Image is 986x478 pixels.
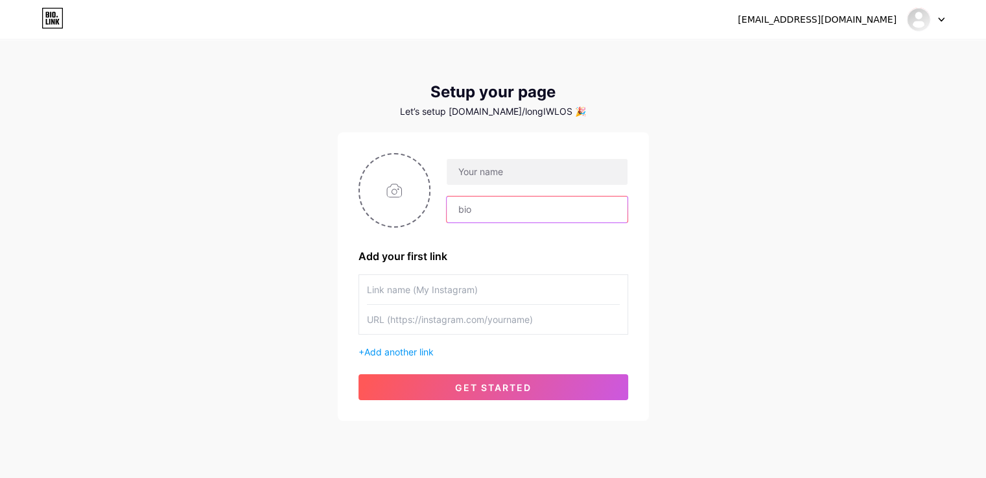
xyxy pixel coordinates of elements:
[906,7,931,32] img: long
[338,106,649,117] div: Let’s setup [DOMAIN_NAME]/longIWLOS 🎉
[447,197,627,222] input: bio
[367,305,620,334] input: URL (https://instagram.com/yourname)
[358,374,628,400] button: get started
[738,13,897,27] div: [EMAIL_ADDRESS][DOMAIN_NAME]
[455,382,532,393] span: get started
[358,248,628,264] div: Add your first link
[364,346,434,357] span: Add another link
[367,275,620,304] input: Link name (My Instagram)
[338,83,649,101] div: Setup your page
[447,159,627,185] input: Your name
[358,345,628,359] div: +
